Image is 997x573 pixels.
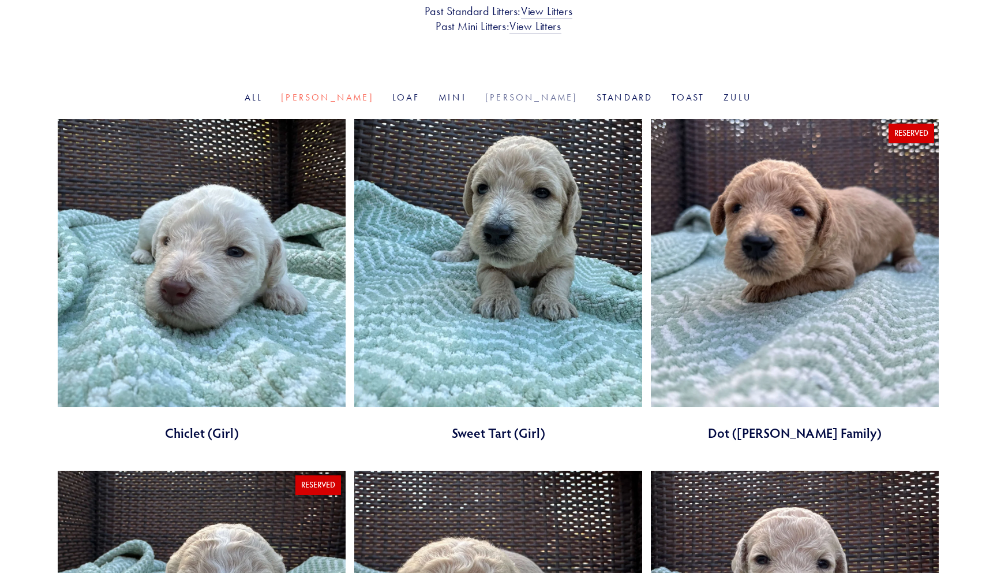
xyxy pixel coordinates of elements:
[724,92,752,103] a: Zulu
[672,92,705,103] a: Toast
[438,92,467,103] a: Mini
[58,3,939,34] h3: Past Standard Litters: Past Mini Litters:
[245,92,263,103] a: All
[485,92,578,103] a: [PERSON_NAME]
[597,92,653,103] a: Standard
[521,4,572,19] a: View Litters
[281,92,374,103] a: [PERSON_NAME]
[509,19,561,34] a: View Litters
[392,92,420,103] a: Loaf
